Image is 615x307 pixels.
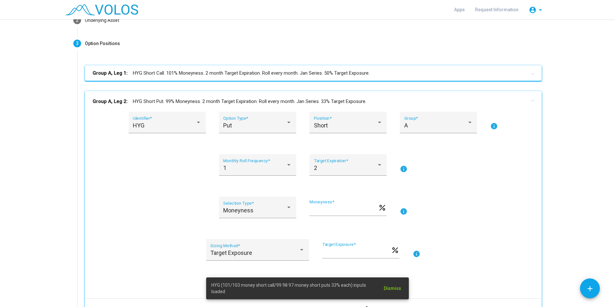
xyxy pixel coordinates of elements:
[223,207,253,214] span: Moneyness
[314,164,317,171] span: 2
[85,40,120,47] div: Option Positions
[454,7,465,12] span: Apps
[133,122,144,129] span: HYG
[76,17,79,23] span: 2
[404,122,408,129] span: A
[85,17,119,24] div: Underlying Asset
[529,6,537,14] mat-icon: account_circle
[490,122,498,130] mat-icon: info
[537,6,544,14] mat-icon: arrow_drop_down
[400,165,408,173] mat-icon: info
[93,98,526,105] mat-panel-title: HYG Short Put. 99% Moneyness. 2 month Target Expiration. Roll every month. Jan Series. 33% Target...
[93,70,526,77] mat-panel-title: HYG Short Call. 101% Moneyness. 2 month Target Expiration. Roll every month. Jan Series. 50% Targ...
[85,65,542,81] mat-expansion-panel-header: Group A, Leg 1:HYG Short Call. 101% Moneyness. 2 month Target Expiration. Roll every month. Jan S...
[400,208,408,215] mat-icon: info
[586,284,594,293] mat-icon: add
[384,286,401,291] span: Dismiss
[210,249,252,256] span: Target Exposure
[470,4,524,15] a: Request Information
[391,246,399,253] mat-icon: percent
[76,40,79,46] span: 3
[413,250,420,258] mat-icon: info
[223,122,232,129] span: Put
[475,7,519,12] span: Request Information
[93,70,128,77] b: Group A, Leg 1:
[314,122,328,129] span: Short
[379,283,406,294] button: Dismiss
[223,164,226,171] span: 1
[93,98,128,105] b: Group A, Leg 2:
[449,4,470,15] a: Apps
[85,91,542,112] mat-expansion-panel-header: Group A, Leg 2:HYG Short Put. 99% Moneyness. 2 month Target Expiration. Roll every month. Jan Ser...
[580,278,600,298] button: Add icon
[378,203,387,211] mat-icon: percent
[211,282,376,295] span: HYG (101/103 money short call/99 98 97 money short puts 33% each) inputs loaded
